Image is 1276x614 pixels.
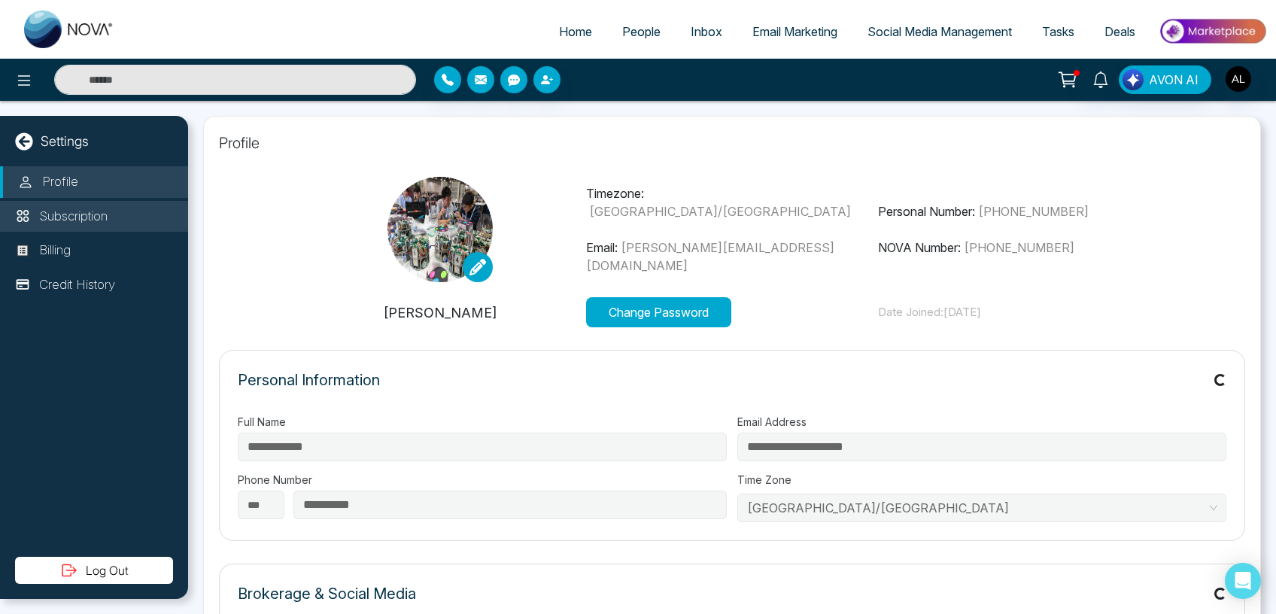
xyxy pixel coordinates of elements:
span: [PHONE_NUMBER] [964,240,1074,255]
p: Billing [39,241,71,260]
img: User Avatar [1226,66,1251,92]
p: Brokerage & Social Media [238,582,416,605]
span: Asia/Kolkata [747,497,1217,519]
img: Nova CRM Logo [24,11,114,48]
div: Open Intercom Messenger [1225,563,1261,599]
img: 4.92.jpg [387,177,493,282]
span: Inbox [691,24,722,39]
button: Log Out [15,557,173,584]
button: AVON AI [1119,65,1211,94]
p: Email: [586,239,878,275]
label: Full Name [238,414,727,430]
p: [PERSON_NAME] [294,302,586,323]
p: Settings [41,131,89,151]
span: Tasks [1042,24,1074,39]
label: Phone Number [238,472,727,488]
img: Market-place.gif [1158,14,1267,48]
p: Profile [219,132,1245,154]
a: Deals [1089,17,1150,46]
span: AVON AI [1149,71,1199,89]
a: Home [544,17,607,46]
a: Email Marketing [737,17,852,46]
button: Change Password [586,297,731,327]
p: Personal Information [238,369,380,391]
span: Deals [1104,24,1135,39]
a: Inbox [676,17,737,46]
img: Lead Flow [1123,69,1144,90]
p: NOVA Number: [878,239,1170,257]
span: Social Media Management [867,24,1012,39]
span: Email Marketing [752,24,837,39]
a: Social Media Management [852,17,1027,46]
p: Credit History [39,275,115,295]
p: Date Joined: [DATE] [878,304,1170,321]
p: Profile [42,172,78,192]
span: [PHONE_NUMBER] [978,204,1089,219]
p: Subscription [39,207,108,226]
span: [PERSON_NAME][EMAIL_ADDRESS][DOMAIN_NAME] [586,240,834,273]
a: People [607,17,676,46]
span: People [622,24,661,39]
label: Email Address [737,414,1226,430]
a: Tasks [1027,17,1089,46]
p: Personal Number: [878,202,1170,220]
label: Time Zone [737,472,1226,488]
p: Timezone: [586,184,878,220]
span: [GEOGRAPHIC_DATA]/[GEOGRAPHIC_DATA] [589,204,851,219]
span: Home [559,24,592,39]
